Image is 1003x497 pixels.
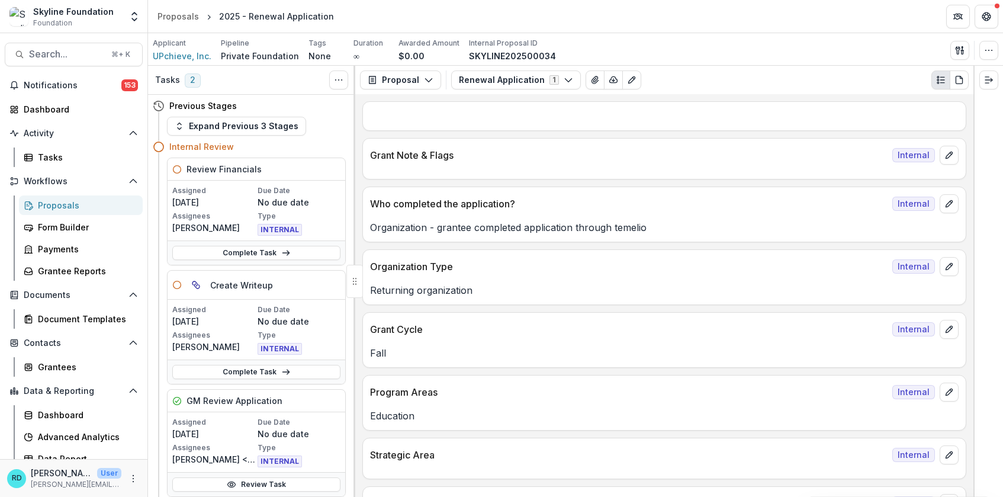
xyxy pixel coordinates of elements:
[187,395,282,407] h5: GM Review Application
[258,304,340,315] p: Due Date
[38,199,133,211] div: Proposals
[38,265,133,277] div: Grantee Reports
[172,211,255,222] p: Assignees
[19,449,143,469] a: Data Report
[308,38,326,49] p: Tags
[172,330,255,341] p: Assignees
[353,50,359,62] p: ∞
[469,38,538,49] p: Internal Proposal ID
[167,117,306,136] button: Expand Previous 3 Stages
[940,257,959,276] button: edit
[9,7,28,26] img: Skyline Foundation
[38,431,133,443] div: Advanced Analytics
[19,239,143,259] a: Payments
[19,309,143,329] a: Document Templates
[353,38,383,49] p: Duration
[153,50,211,62] a: UPchieve, Inc.
[946,5,970,28] button: Partners
[29,49,104,60] span: Search...
[153,8,339,25] nav: breadcrumb
[172,222,255,234] p: [PERSON_NAME]
[38,313,133,325] div: Document Templates
[892,197,935,211] span: Internal
[370,448,888,462] p: Strategic Area
[370,259,888,274] p: Organization Type
[5,334,143,352] button: Open Contacts
[19,405,143,425] a: Dashboard
[221,38,249,49] p: Pipeline
[172,443,255,453] p: Assignees
[940,320,959,339] button: edit
[24,386,124,396] span: Data & Reporting
[258,417,340,428] p: Due Date
[5,172,143,191] button: Open Workflows
[97,468,121,479] p: User
[172,477,340,492] a: Review Task
[975,5,998,28] button: Get Help
[19,217,143,237] a: Form Builder
[109,48,133,61] div: ⌘ + K
[258,315,340,328] p: No due date
[187,163,262,175] h5: Review Financials
[169,100,237,112] h4: Previous Stages
[398,38,459,49] p: Awarded Amount
[172,417,255,428] p: Assigned
[24,290,124,300] span: Documents
[24,338,124,348] span: Contacts
[153,8,204,25] a: Proposals
[940,383,959,402] button: edit
[153,38,186,49] p: Applicant
[258,456,302,467] span: INTERNAL
[940,146,959,165] button: edit
[169,140,234,153] h4: Internal Review
[38,221,133,233] div: Form Builder
[24,129,124,139] span: Activity
[38,243,133,255] div: Payments
[979,70,998,89] button: Expand right
[12,474,22,482] div: Raquel Donoso
[155,75,180,85] h3: Tasks
[38,151,133,163] div: Tasks
[622,70,641,89] button: Edit as form
[258,224,302,236] span: INTERNAL
[24,177,124,187] span: Workflows
[157,10,199,23] div: Proposals
[258,196,340,209] p: No due date
[940,194,959,213] button: edit
[370,409,959,423] p: Education
[172,365,340,379] a: Complete Task
[38,409,133,421] div: Dashboard
[469,50,556,62] p: SKYLINE202500034
[258,443,340,453] p: Type
[5,76,143,95] button: Notifications153
[172,246,340,260] a: Complete Task
[126,472,140,486] button: More
[210,279,273,291] h5: Create Writeup
[258,330,340,341] p: Type
[370,197,888,211] p: Who completed the application?
[126,5,143,28] button: Open entity switcher
[185,73,201,88] span: 2
[121,79,138,91] span: 153
[5,100,143,119] a: Dashboard
[31,479,121,490] p: [PERSON_NAME][EMAIL_ADDRESS][DOMAIN_NAME]
[258,211,340,222] p: Type
[172,185,255,196] p: Assigned
[5,286,143,304] button: Open Documents
[370,220,959,235] p: Organization - grantee completed application through temelio
[19,261,143,281] a: Grantee Reports
[370,346,959,360] p: Fall
[586,70,605,89] button: View Attached Files
[187,275,205,294] button: View dependent tasks
[258,343,302,355] span: INTERNAL
[360,70,441,89] button: Proposal
[308,50,331,62] p: None
[38,361,133,373] div: Grantees
[5,381,143,400] button: Open Data & Reporting
[940,445,959,464] button: edit
[258,428,340,440] p: No due date
[892,148,935,162] span: Internal
[24,103,133,116] div: Dashboard
[38,453,133,465] div: Data Report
